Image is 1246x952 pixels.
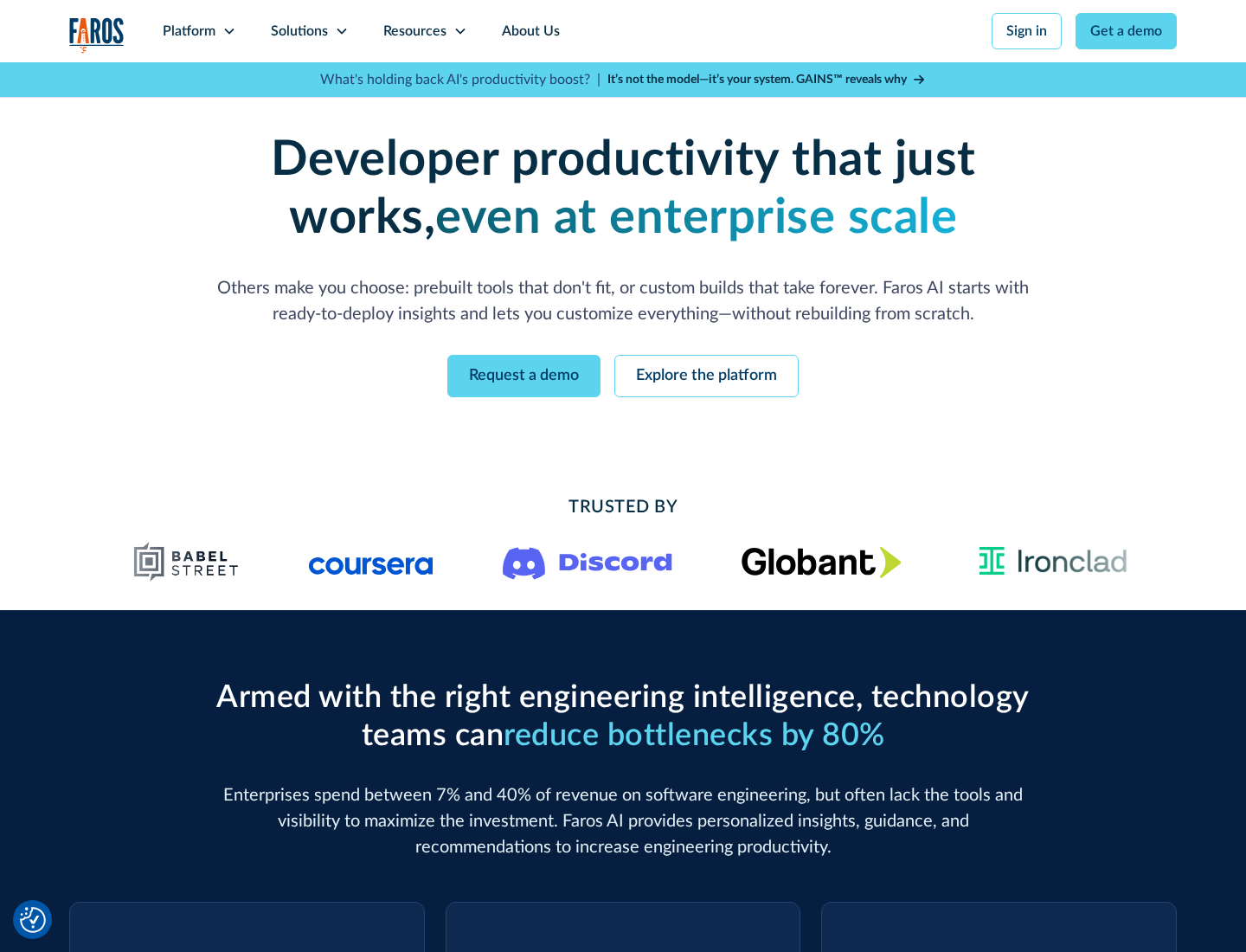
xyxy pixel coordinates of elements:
a: home [69,17,125,53]
img: Globant's logo [742,546,902,578]
img: Logo of the analytics and reporting company Faros. [69,17,125,53]
strong: even at enterprise scale [435,194,957,242]
a: Request a demo [447,355,601,397]
img: Ironclad Logo [971,541,1134,582]
a: Get a demo [1076,13,1177,49]
button: Cookie Settings [20,907,46,933]
div: Solutions [271,21,328,42]
p: Enterprises spend between 7% and 40% of revenue on software engineering, but often lack the tools... [208,782,1038,860]
h2: Armed with the right engineering intelligence, technology teams can [208,679,1038,754]
div: Platform [163,21,215,42]
img: Revisit consent button [20,907,46,933]
p: What's holding back AI's productivity boost? | [320,69,601,90]
a: It’s not the model—it’s your system. GAINS™ reveals why [607,71,926,89]
h2: Trusted By [208,494,1038,520]
strong: Developer productivity that just works, [271,136,976,242]
img: Logo of the communication platform Discord. [503,544,672,580]
span: reduce bottlenecks by 80% [504,720,885,751]
p: Others make you choose: prebuilt tools that don't fit, or custom builds that take forever. Faros ... [208,275,1038,327]
img: Babel Street logo png [133,541,240,582]
strong: It’s not the model—it’s your system. GAINS™ reveals why [607,74,907,86]
a: Explore the platform [614,355,799,397]
div: Resources [383,21,446,42]
a: Sign in [992,13,1062,49]
img: Logo of the online learning platform Coursera. [309,548,434,576]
